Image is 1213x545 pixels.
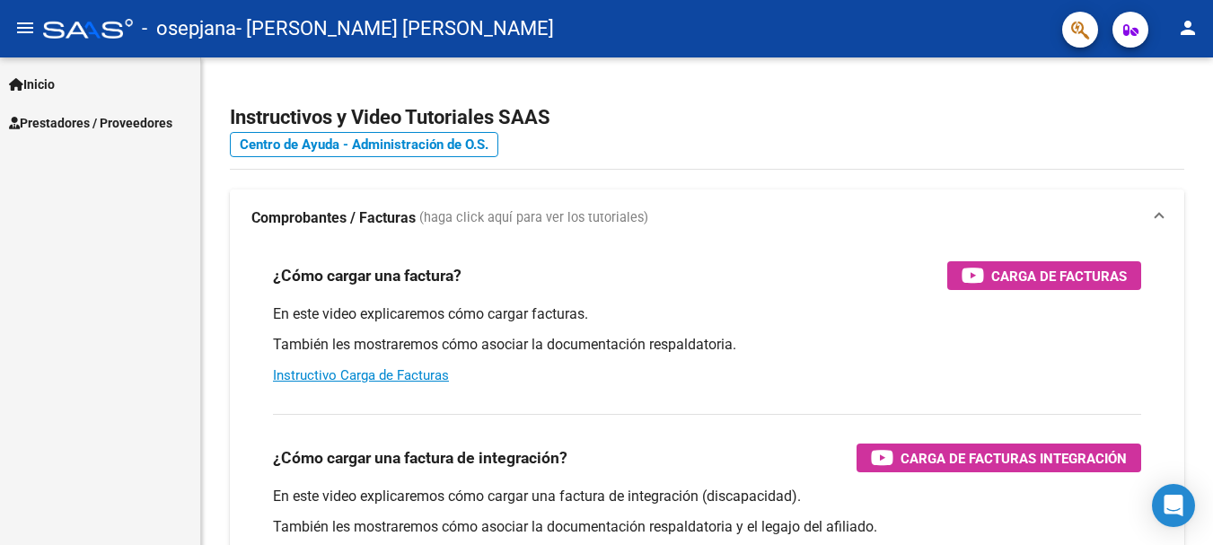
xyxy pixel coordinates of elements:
h3: ¿Cómo cargar una factura? [273,263,461,288]
h3: ¿Cómo cargar una factura de integración? [273,445,567,470]
p: También les mostraremos cómo asociar la documentación respaldatoria. [273,335,1141,355]
span: Prestadores / Proveedores [9,113,172,133]
span: Inicio [9,75,55,94]
button: Carga de Facturas Integración [857,444,1141,472]
p: En este video explicaremos cómo cargar una factura de integración (discapacidad). [273,487,1141,506]
span: Carga de Facturas [991,265,1127,287]
span: - osepjana [142,9,236,48]
span: (haga click aquí para ver los tutoriales) [419,208,648,228]
p: También les mostraremos cómo asociar la documentación respaldatoria y el legajo del afiliado. [273,517,1141,537]
mat-expansion-panel-header: Comprobantes / Facturas (haga click aquí para ver los tutoriales) [230,189,1184,247]
a: Centro de Ayuda - Administración de O.S. [230,132,498,157]
span: - [PERSON_NAME] [PERSON_NAME] [236,9,554,48]
p: En este video explicaremos cómo cargar facturas. [273,304,1141,324]
a: Instructivo Carga de Facturas [273,367,449,383]
span: Carga de Facturas Integración [901,447,1127,470]
mat-icon: person [1177,17,1199,39]
mat-icon: menu [14,17,36,39]
strong: Comprobantes / Facturas [251,208,416,228]
h2: Instructivos y Video Tutoriales SAAS [230,101,1184,135]
button: Carga de Facturas [947,261,1141,290]
div: Open Intercom Messenger [1152,484,1195,527]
